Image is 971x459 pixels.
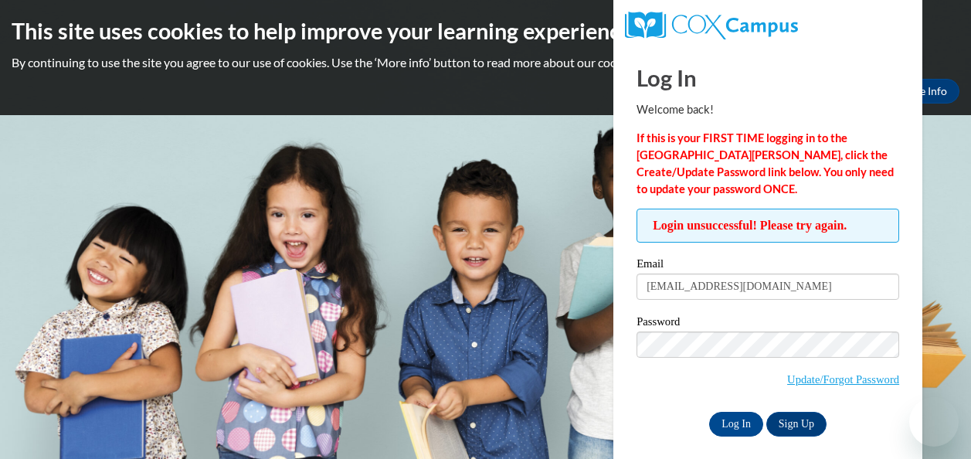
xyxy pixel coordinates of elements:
[787,373,899,386] a: Update/Forgot Password
[909,397,959,447] iframe: Button to launch messaging window
[12,54,959,71] p: By continuing to use the site you agree to our use of cookies. Use the ‘More info’ button to read...
[12,15,959,46] h2: This site uses cookies to help improve your learning experience.
[637,209,899,243] span: Login unsuccessful! Please try again.
[637,258,899,274] label: Email
[637,62,899,93] h1: Log In
[637,316,899,331] label: Password
[637,131,894,195] strong: If this is your FIRST TIME logging in to the [GEOGRAPHIC_DATA][PERSON_NAME], click the Create/Upd...
[887,79,959,104] a: More Info
[766,412,827,437] a: Sign Up
[625,12,798,39] img: COX Campus
[709,412,763,437] input: Log In
[637,101,899,118] p: Welcome back!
